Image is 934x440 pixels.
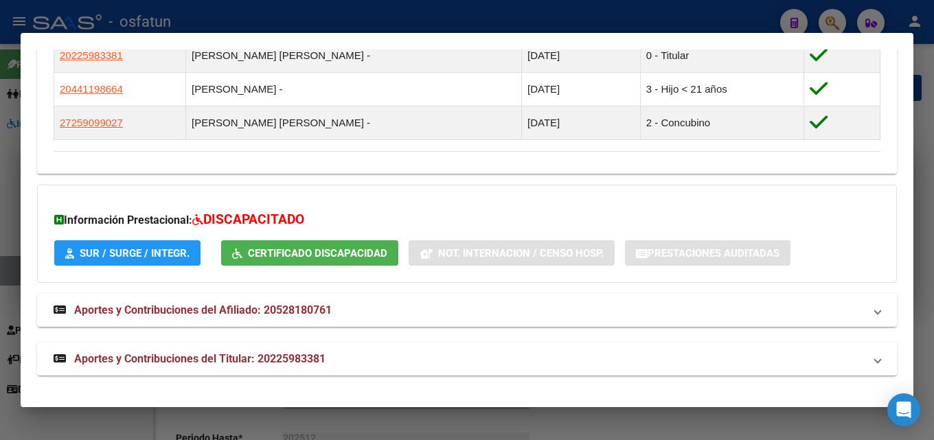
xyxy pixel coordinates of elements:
td: [DATE] [522,106,641,140]
h3: Información Prestacional: [54,210,880,230]
mat-expansion-panel-header: Aportes y Contribuciones del Titular: 20225983381 [37,343,897,375]
span: 27259099027 [60,117,123,128]
span: Aportes y Contribuciones del Titular: 20225983381 [74,352,326,365]
td: [PERSON_NAME] [PERSON_NAME] - [185,106,521,140]
span: Aportes y Contribuciones del Afiliado: 20528180761 [74,303,332,316]
span: Not. Internacion / Censo Hosp. [438,247,604,259]
button: Certificado Discapacidad [221,240,398,266]
span: Certificado Discapacidad [248,247,387,259]
td: [DATE] [522,73,641,106]
td: 0 - Titular [640,39,804,73]
td: [PERSON_NAME] - [185,73,521,106]
button: Not. Internacion / Censo Hosp. [409,240,615,266]
span: SUR / SURGE / INTEGR. [80,247,190,259]
span: Prestaciones Auditadas [648,247,779,259]
span: 20441198664 [60,83,123,95]
button: Prestaciones Auditadas [625,240,790,266]
td: [PERSON_NAME] [PERSON_NAME] - [185,39,521,73]
div: Open Intercom Messenger [887,393,920,426]
button: SUR / SURGE / INTEGR. [54,240,201,266]
td: 2 - Concubino [640,106,804,140]
mat-expansion-panel-header: Aportes y Contribuciones del Afiliado: 20528180761 [37,294,897,327]
td: [DATE] [522,39,641,73]
td: 3 - Hijo < 21 años [640,73,804,106]
span: DISCAPACITADO [203,211,304,227]
span: 20225983381 [60,49,123,61]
